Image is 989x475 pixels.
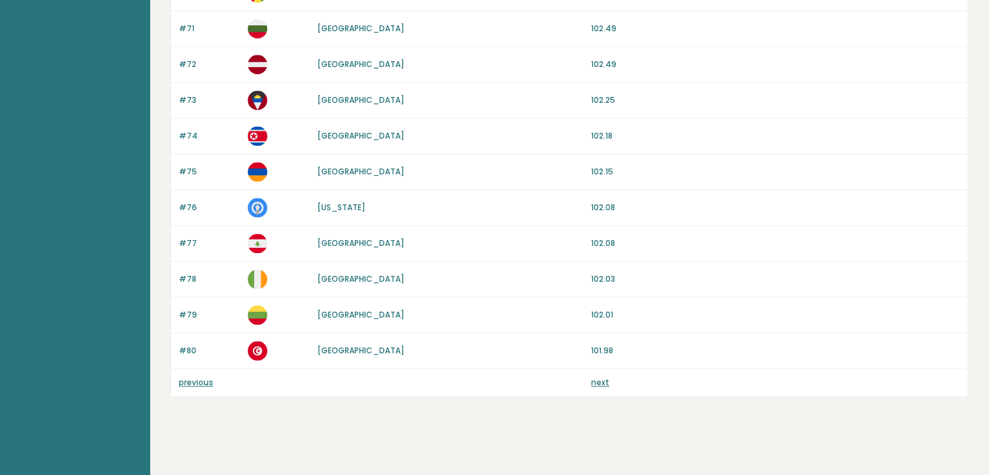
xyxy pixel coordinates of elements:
[248,234,267,253] img: lb.svg
[317,238,404,249] a: [GEOGRAPHIC_DATA]
[591,59,960,70] p: 102.49
[317,202,365,213] a: [US_STATE]
[248,305,267,325] img: lt.svg
[248,55,267,74] img: lv.svg
[591,345,960,357] p: 101.98
[591,130,960,142] p: 102.18
[591,202,960,213] p: 102.08
[179,238,240,249] p: #77
[591,238,960,249] p: 102.08
[317,309,404,320] a: [GEOGRAPHIC_DATA]
[317,94,404,105] a: [GEOGRAPHIC_DATA]
[248,269,267,289] img: ie.svg
[591,273,960,285] p: 102.03
[248,198,267,217] img: mp.svg
[179,345,240,357] p: #80
[248,126,267,146] img: kp.svg
[591,377,609,388] a: next
[179,166,240,178] p: #75
[179,94,240,106] p: #73
[317,23,404,34] a: [GEOGRAPHIC_DATA]
[179,309,240,321] p: #79
[248,90,267,110] img: ag.svg
[317,166,404,177] a: [GEOGRAPHIC_DATA]
[591,23,960,34] p: 102.49
[317,130,404,141] a: [GEOGRAPHIC_DATA]
[317,273,404,284] a: [GEOGRAPHIC_DATA]
[179,23,240,34] p: #71
[179,130,240,142] p: #74
[179,273,240,285] p: #78
[179,59,240,70] p: #72
[317,59,404,70] a: [GEOGRAPHIC_DATA]
[248,341,267,360] img: tn.svg
[591,309,960,321] p: 102.01
[179,202,240,213] p: #76
[317,345,404,356] a: [GEOGRAPHIC_DATA]
[248,162,267,182] img: am.svg
[179,377,213,388] a: previous
[591,166,960,178] p: 102.15
[591,94,960,106] p: 102.25
[248,19,267,38] img: bg.svg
